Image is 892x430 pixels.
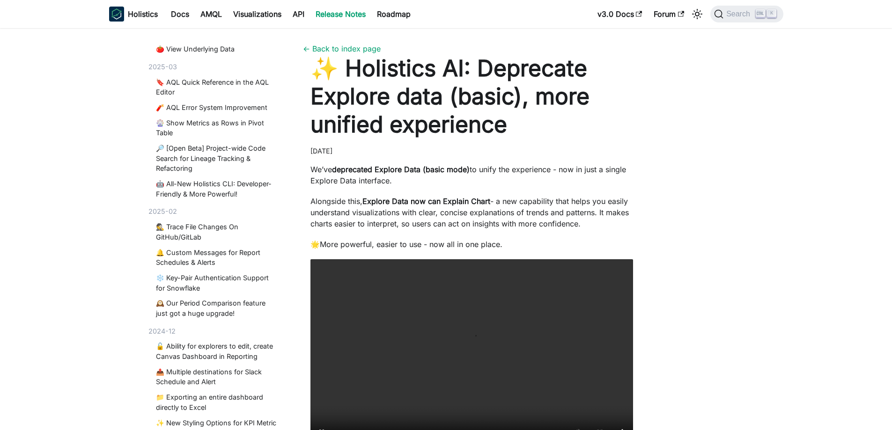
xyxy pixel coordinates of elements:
[156,102,277,113] a: 🧨 AQL Error System Improvement
[156,118,277,138] a: 🎡 Show Metrics as Rows in Pivot Table
[592,7,648,22] a: v3.0 Docs
[723,10,756,18] span: Search
[228,7,287,22] a: Visualizations
[156,273,277,293] a: ❄️ Key-Pair Authentication Support for Snowflake
[156,392,277,412] a: 📁 Exporting an entire dashboard directly to Excel
[165,7,195,22] a: Docs
[156,248,277,268] a: 🔔 Custom Messages for Report Schedules & Alerts
[310,54,634,138] h1: ✨ Holistics AI: Deprecate Explore data (basic), more unified experience
[287,7,310,22] a: API
[767,9,776,18] kbd: K
[156,143,277,174] a: 🔎 [Open Beta] Project-wide Code Search for Lineage Tracking & Refactoring
[148,206,280,217] div: 2025-02
[156,44,277,54] a: 🍅 View Underlying Data
[128,8,158,20] b: Holistics
[148,326,280,336] div: 2024-12
[362,197,490,206] strong: Explore Data now can Explain Chart
[156,367,277,387] a: 📤 Multiple destinations for Slack Schedule and Alert
[690,7,705,22] button: Switch between dark and light mode (currently light mode)
[710,6,783,22] button: Search (Ctrl+K)
[195,7,228,22] a: AMQL
[310,164,634,186] p: We’ve to unify the experience - now in just a single Explore Data interface.
[148,62,280,72] div: 2025-03
[156,341,277,361] a: 🔓 Ability for explorers to edit, create Canvas Dashboard in Reporting
[371,7,416,22] a: Roadmap
[310,239,634,250] p: 🌟 More powerful, easier to use - now all in one place.
[310,7,371,22] a: Release Notes
[156,77,277,97] a: 🔖 AQL Quick Reference in the AQL Editor
[156,222,277,242] a: 🕵 Trace File Changes On GitHub/GitLab
[148,43,280,430] nav: Blog recent posts navigation
[310,196,634,229] p: Alongside this, - a new capability that helps you easily understand visualizations with clear, co...
[156,179,277,199] a: 🤖 All-New Holistics CLI: Developer-Friendly & More Powerful!
[648,7,690,22] a: Forum
[156,418,277,428] a: ✨ New Styling Options for KPI Metric
[109,7,124,22] img: Holistics
[310,147,332,155] time: [DATE]
[156,298,277,318] a: 🕰️ Our Period Comparison feature just got a huge upgrade!
[332,165,470,174] strong: deprecated Explore Data (basic mode)
[303,44,381,53] a: ← Back to index page
[109,7,158,22] a: HolisticsHolistics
